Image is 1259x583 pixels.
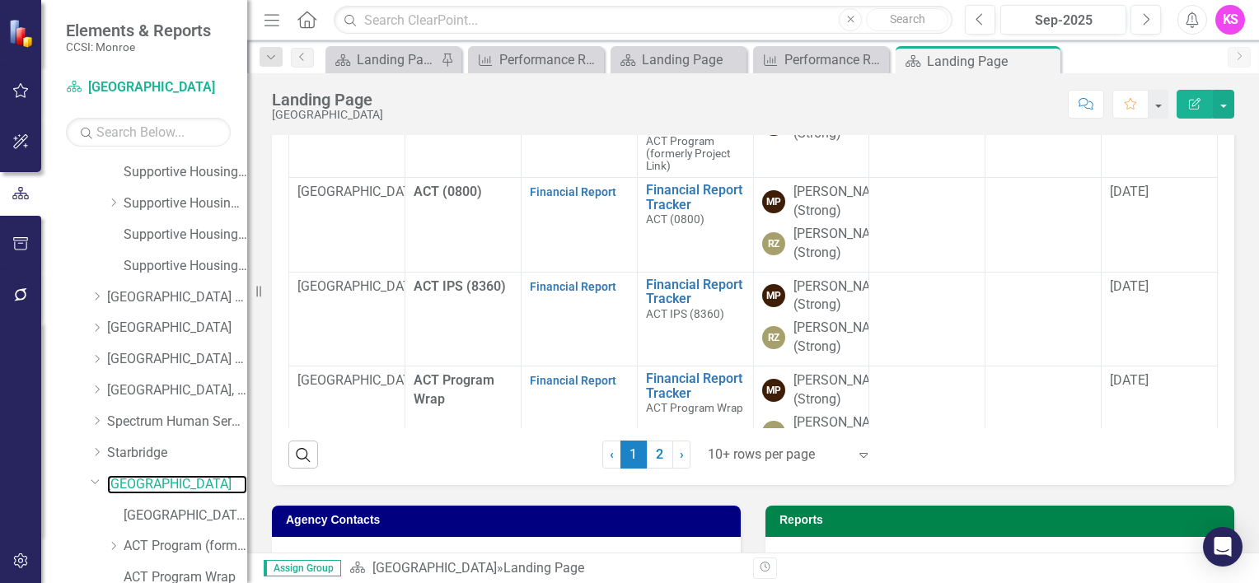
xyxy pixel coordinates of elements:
span: ACT IPS (8360) [414,278,506,294]
td: Double-Click to Edit [1102,272,1218,366]
span: ‹ [610,446,614,462]
div: Landing Page [272,91,383,109]
td: Double-Click to Edit [753,100,869,178]
a: Landing Page [615,49,742,70]
input: Search ClearPoint... [334,6,952,35]
h3: Agency Contacts [286,514,732,526]
div: Sep-2025 [1006,11,1121,30]
a: Performance Report (Monthly) [757,49,885,70]
a: Financial Report [530,185,616,198]
span: ACT Program (formerly Project Link) [646,134,730,172]
td: Double-Click to Edit [521,178,637,272]
td: Double-Click to Edit [753,366,869,459]
span: 1 [620,441,647,469]
button: Sep-2025 [1000,5,1126,35]
a: [GEOGRAPHIC_DATA] (MCOMH Internal) [124,506,247,525]
a: Supportive Housing - RCE Beds [124,163,247,182]
td: Double-Click to Edit [289,178,405,272]
a: Financial Report [530,280,616,293]
div: MP [762,284,785,307]
td: Double-Click to Edit Right Click for Context Menu [637,272,753,366]
div: RZ [762,421,785,444]
span: ACT IPS (8360) [646,307,724,320]
div: » [349,559,741,578]
p: [GEOGRAPHIC_DATA] [297,278,396,296]
span: Elements & Reports [66,21,211,40]
a: [GEOGRAPHIC_DATA] (RRH) [107,350,247,369]
a: Board Member List [782,552,882,565]
td: Double-Click to Edit [1102,366,1218,459]
div: [PERSON_NAME] (Strong) [793,183,892,221]
img: ClearPoint Strategy [8,18,37,47]
small: CCSI: Monroe [66,40,211,54]
p: [GEOGRAPHIC_DATA] [297,183,396,202]
div: [PERSON_NAME] (Strong) [793,413,892,451]
a: Supportive Housing – Regular Beds [124,194,247,213]
input: Search Below... [66,118,231,147]
button: Search [866,8,948,31]
a: 2 [647,441,673,469]
a: Supportive Housing Combined Non-Reinvestment [124,226,247,245]
a: Financial Report [530,374,616,387]
div: MP [762,379,785,402]
td: Double-Click to Edit [1102,178,1218,272]
td: Double-Click to Edit [753,178,869,272]
a: Financial Report Tracker [646,278,745,306]
td: Double-Click to Edit Right Click for Context Menu [637,100,753,178]
td: Double-Click to Edit [869,272,985,366]
span: [DATE] [1110,184,1149,199]
span: Search [890,12,925,26]
td: Double-Click to Edit [985,178,1102,272]
td: Double-Click to Edit [985,100,1102,178]
td: Double-Click to Edit Right Click for Context Menu [637,366,753,459]
a: ACT Program (formerly Project Link) [124,537,247,556]
div: Open Intercom Messenger [1203,527,1243,567]
div: RZ [762,232,785,255]
a: [GEOGRAPHIC_DATA] [107,475,247,494]
td: Double-Click to Edit [1102,100,1218,178]
a: Spectrum Human Services, Inc. [107,413,247,431]
td: Double-Click to Edit [985,366,1102,459]
div: Landing Page [642,49,742,70]
div: MP [762,190,785,213]
span: ACT Program Wrap [414,372,494,407]
span: ACT (0800) [414,184,482,199]
td: Double-Click to Edit Right Click for Context Menu [637,178,753,272]
div: Landing Page [357,49,437,70]
span: ACT (0800) [646,212,704,226]
div: RZ [762,326,785,349]
div: Performance Report [499,49,600,70]
span: ACT Program Wrap [646,401,743,414]
td: Double-Click to Edit [289,272,405,366]
a: [GEOGRAPHIC_DATA], Inc. [107,381,247,400]
td: Double-Click to Edit [869,100,985,178]
div: [PERSON_NAME] (Strong) [793,371,892,409]
td: Double-Click to Edit [521,272,637,366]
span: [DATE] [1110,278,1149,294]
div: [PERSON_NAME] (Strong) [793,225,892,263]
a: Starbridge [107,444,247,463]
div: [PERSON_NAME] (Strong) [793,319,892,357]
td: Double-Click to Edit [521,366,637,459]
a: [GEOGRAPHIC_DATA] (RRH) [107,288,247,307]
a: Performance Report [472,49,600,70]
td: Double-Click to Edit [869,366,985,459]
a: Financial Report Tracker [646,371,745,400]
td: Double-Click to Edit [753,272,869,366]
span: › [680,446,684,462]
button: KS [1215,5,1245,35]
a: Landing Page [330,49,437,70]
td: Double-Click to Edit [869,178,985,272]
strong: Department Chair: [288,552,385,565]
div: Landing Page [927,51,1056,72]
a: Financial Report Tracker [646,183,745,212]
a: Supportive Housing Reinvestment [124,257,247,276]
span: [DATE] [1110,372,1149,388]
div: Performance Report (Monthly) [784,49,885,70]
a: [GEOGRAPHIC_DATA] [372,560,497,576]
span: [PERSON_NAME] [PERSON_NAME], MD [385,552,586,565]
span: Assign Group [264,560,341,576]
div: [PERSON_NAME] (Strong) [793,278,892,315]
td: Double-Click to Edit [985,272,1102,366]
